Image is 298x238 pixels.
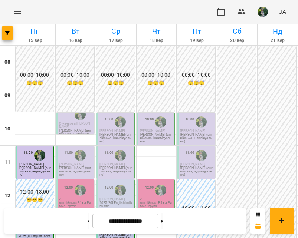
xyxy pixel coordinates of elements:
span: UA [278,8,286,16]
h6: Вт [57,26,95,37]
h6: 18 вер [138,37,176,44]
h6: 16 вер [57,37,95,44]
label: 10:00 [145,117,154,122]
h6: 20 вер [218,37,256,44]
img: Ряба Надія Федорівна (а) [115,185,126,196]
img: Ряба Надія Федорівна (а) [196,150,207,161]
span: [PERSON_NAME] [180,129,205,133]
h6: 00:00 - 10:00 [178,71,215,79]
h6: Пн [16,26,54,37]
h6: 😴😴😴 [97,80,134,87]
img: Ряба Надія Федорівна (а) [155,185,166,196]
h6: Сб [218,26,256,37]
h6: 😴😴😴 [16,196,53,204]
p: [PERSON_NAME] (англійська, індивідуально) [180,133,213,143]
h6: 00:00 - 10:00 [138,71,174,79]
img: Ряба Надія Федорівна (а) [115,116,126,128]
h6: Чт [138,26,176,37]
h6: 08 [4,58,10,66]
img: Ряба Надія Федорівна (а) [75,109,86,120]
span: [PERSON_NAME] [99,197,125,201]
p: [PERSON_NAME] (англійська, індивідуально) [99,166,133,176]
p: 2 [59,198,92,201]
p: Англійська В1+ з Рябою - група [59,201,92,208]
span: [PERSON_NAME] [19,162,44,166]
h6: 😴😴😴 [57,80,94,87]
span: [PERSON_NAME] [99,162,125,166]
p: [PERSON_NAME] (англійська, індивідуально) [140,133,173,143]
label: 10:00 [105,117,114,122]
button: Menu [9,3,27,21]
label: 11:00 [105,150,114,155]
p: [PERSON_NAME] (англійська, індивідуально) [59,129,92,139]
p: 2025 [20] English Indiv 60 min [99,201,133,208]
h6: 19 вер [178,37,216,44]
img: Ряба Надія Федорівна (а) [34,150,45,161]
button: UA [275,5,289,19]
h6: 15 вер [16,37,54,44]
h6: Нд [259,26,297,37]
label: 11:00 [64,150,73,155]
label: 11:00 [186,150,194,155]
h6: 12 [4,192,10,200]
span: Сухачьова [PERSON_NAME] [59,122,92,129]
h6: 09 [4,92,10,100]
h6: Пт [178,26,216,37]
img: 429a96cc9ef94a033d0b11a5387a5960.jfif [258,7,268,17]
label: 11:00 [24,150,33,155]
h6: 12:00 - 13:00 [16,188,53,196]
label: 12:00 [145,185,154,190]
span: [PERSON_NAME] [180,162,205,166]
h6: 00:00 - 10:00 [16,71,53,79]
span: [PERSON_NAME] [140,129,165,133]
h6: Ср [97,26,135,37]
p: 2 [140,198,173,201]
p: [PERSON_NAME] (англійська, індивідуально) [180,166,213,176]
h6: 00:00 - 10:00 [57,71,94,79]
h6: 21 вер [259,37,297,44]
span: [PERSON_NAME] [59,162,84,166]
img: Ряба Надія Федорівна (а) [196,116,207,128]
p: [PERSON_NAME] (англійська, індивідуально) [59,166,92,176]
label: 12:00 [64,185,73,190]
label: 10:00 [186,117,194,122]
img: Ряба Надія Федорівна (а) [75,185,86,196]
h6: 17 вер [97,37,135,44]
h6: 😴😴😴 [178,80,215,87]
h6: 😴😴😴 [16,80,53,87]
label: 12:00 [105,185,114,190]
img: Ряба Надія Федорівна (а) [115,150,126,161]
h6: 😴😴😴 [138,80,174,87]
p: [PERSON_NAME] (англійська, індивідуально) [19,166,52,176]
h6: 10 [4,125,10,133]
span: [PERSON_NAME] [99,129,125,133]
img: Ряба Надія Федорівна (а) [75,150,86,161]
h6: 00:00 - 10:00 [97,71,134,79]
img: Ряба Надія Федорівна (а) [155,116,166,128]
p: [PERSON_NAME] (англійська, індивідуально) [99,133,133,143]
p: Англійська В1+ з Рябою - група [140,201,173,208]
h6: 11 [4,158,10,166]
